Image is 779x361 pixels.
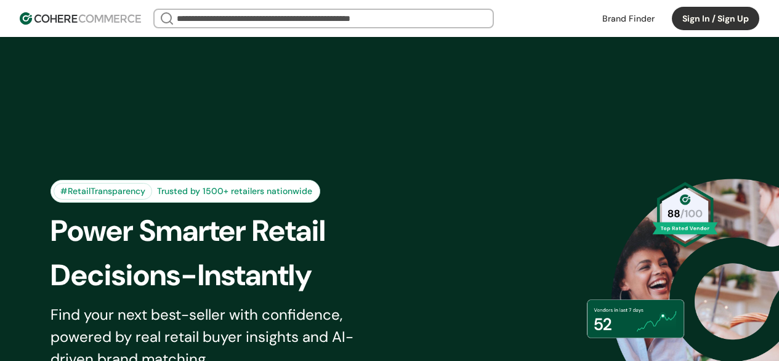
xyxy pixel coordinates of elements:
[20,12,141,25] img: Cohere Logo
[152,185,317,198] div: Trusted by 1500+ retailers nationwide
[54,183,152,200] div: #RetailTransparency
[50,253,405,298] div: Decisions-Instantly
[50,209,405,253] div: Power Smarter Retail
[672,7,759,30] button: Sign In / Sign Up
